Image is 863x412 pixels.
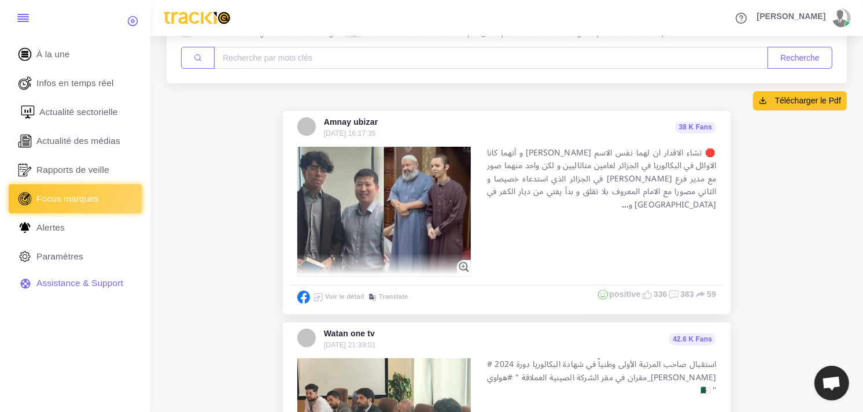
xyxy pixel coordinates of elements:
img: focus-marques.svg [16,190,34,207]
a: Actualité sectorielle [9,98,142,127]
div: 42.6 K Fans [669,333,716,345]
a: Translate [366,293,408,300]
a: Actualité des médias [9,127,142,155]
button: Recherche [768,47,832,69]
p: 🛑 تشاء الاقدار ان لهما نفس الاسم [PERSON_NAME] و أنهما كانا الاوائل في البكالوريا في الجزائر لعام... [487,147,716,211]
h5: Amnay ubizar [324,117,378,127]
img: positive.svg [596,288,609,301]
p: استقبال صاحب المرتبة الأولى وطنياً في شهادة البكالوريا دورة 2024 #[PERSON_NAME]_مقران في مقر الشر... [487,358,716,397]
input: Amount [214,47,768,69]
span: Actualité des médias [36,135,120,147]
img: translate.svg [366,291,379,303]
span: [PERSON_NAME] [757,12,826,20]
a: Focus marques [9,184,142,213]
span: Alertes [36,221,65,234]
img: 536742950_1304729621018339_1059409614877997065_n.jpg [297,147,471,277]
a: ... [622,196,629,213]
a: Ouvrir le chat [814,366,849,400]
img: likes.svg [641,288,654,301]
span: À la une [36,48,70,61]
a: Paramètres [9,242,142,271]
small: [DATE] 16:17:35 [324,129,376,138]
a: Alertes [9,213,142,242]
span: Actualité sectorielle [39,106,118,118]
a: Voir le détail [312,293,364,300]
img: revue-sectorielle.svg [19,103,36,121]
a: Rapports de veille [9,155,142,184]
img: comment.svg [667,288,680,301]
button: Télécharger le Pdf [753,91,847,110]
span: Assistance & Support [36,277,123,289]
img: zoom [457,260,471,274]
small: [DATE] 21:39:01 [324,341,376,349]
a: À la une [9,40,142,69]
a: [PERSON_NAME] avatar [751,9,855,27]
img: revue-live.svg [16,75,34,92]
h6: positive 336 383 59 [596,288,716,301]
span: Infos en temps réel [36,77,114,90]
span: Focus marques [36,192,99,205]
img: share.svg [694,288,707,301]
img: rapport_1.svg [16,161,34,179]
span: Télécharger le Pdf [775,95,841,106]
span: Rapports de veille [36,164,109,176]
span: Paramètres [36,250,83,263]
img: Alerte.svg [16,219,34,236]
h5: Watan one tv [324,329,376,339]
img: expand.svg [312,291,324,303]
img: revue-editorielle.svg [16,132,34,150]
a: Infos en temps réel [9,69,142,98]
img: trackio.svg [158,6,235,29]
img: facebook.svg [297,291,310,303]
div: 38 K Fans [675,122,716,133]
img: home.svg [16,46,34,63]
img: parametre.svg [16,248,34,265]
img: avatar [832,9,847,27]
